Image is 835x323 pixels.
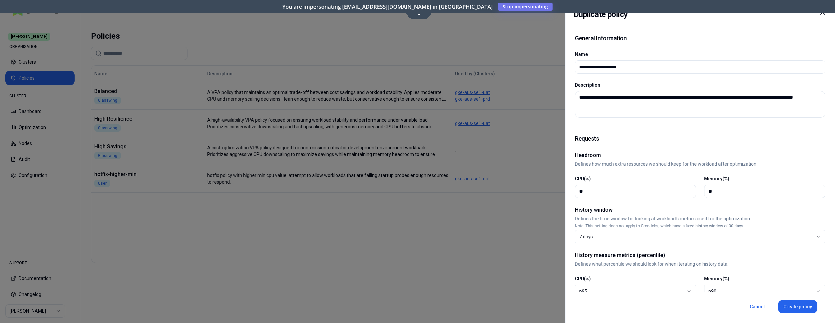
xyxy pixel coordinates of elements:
h2: History measure metrics (percentile) [575,251,825,259]
h1: Requests [575,134,825,143]
h2: Duplicate policy [574,8,627,20]
button: Create policy [778,300,817,313]
p: Note: This setting does not apply to CronJobs, which have a fixed history window of 30 days. [575,223,825,229]
p: Defines how much extra resources we should keep for the workload after optimization [575,161,825,167]
label: Memory(%) [704,276,729,281]
h2: Headroom [575,151,825,159]
button: Cancel [744,300,770,313]
label: Description [575,82,600,88]
label: Name [575,52,588,57]
p: Defines the time window for looking at workload’s metrics used for the optimization. [575,215,825,222]
h2: History window [575,206,825,214]
p: Defines what percentile we should look for when iterating on history data. [575,261,825,267]
label: Memory(%) [704,176,729,181]
label: CPU(%) [575,276,591,281]
h1: General Information [575,34,626,43]
label: CPU(%) [575,176,591,181]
